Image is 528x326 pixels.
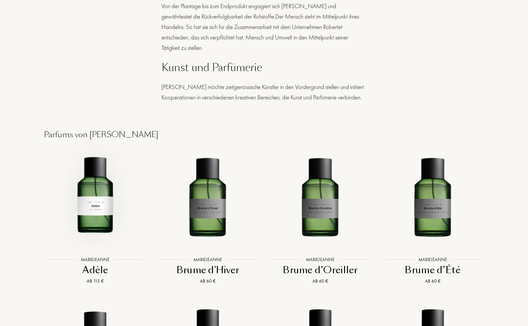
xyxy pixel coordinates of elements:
div: Adèle [42,264,149,276]
img: Brume d’Été Mariejeanne [382,148,484,249]
a: Adèle MariejeanneMarieJeanneAdèleAb 115 € [39,141,152,293]
div: Ab 115 € [42,278,149,285]
a: Brume d'Hiver MariejeanneMarieJeanneBrume d'HiverAb 60 € [152,141,264,293]
div: Brume d'Hiver [154,264,262,276]
img: Brume d’Oreiller Mariejeanne [270,148,371,249]
div: MarieJeanne [303,256,338,263]
div: Brume d’Été [379,264,487,276]
div: MarieJeanne [78,256,113,263]
div: Kunst und Parfümerie [161,60,367,75]
div: MarieJeanne [190,256,226,263]
div: Von der Plantage bis zum Endprodukt engagiert sich [PERSON_NAME] und gewährleistet die Rückverfol... [161,1,367,53]
div: [PERSON_NAME] möchte zeitgenössische Künstler in den Vordergrund stellen und initiiert Kooperatio... [161,82,367,103]
div: Ab 60 € [154,278,262,285]
div: Parfums von [PERSON_NAME] [39,129,489,141]
a: Brume d’Été MariejeanneMarieJeanneBrume d’ÉtéAb 60 € [377,141,489,293]
a: Brume d’Oreiller MariejeanneMarieJeanneBrume d’OreillerAb 60 € [264,141,377,293]
img: Adèle Mariejeanne [45,148,146,249]
div: MarieJeanne [415,256,451,263]
img: Brume d'Hiver Mariejeanne [157,148,259,249]
div: Brume d’Oreiller [267,264,374,276]
div: Ab 60 € [379,278,487,285]
div: Ab 60 € [267,278,374,285]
